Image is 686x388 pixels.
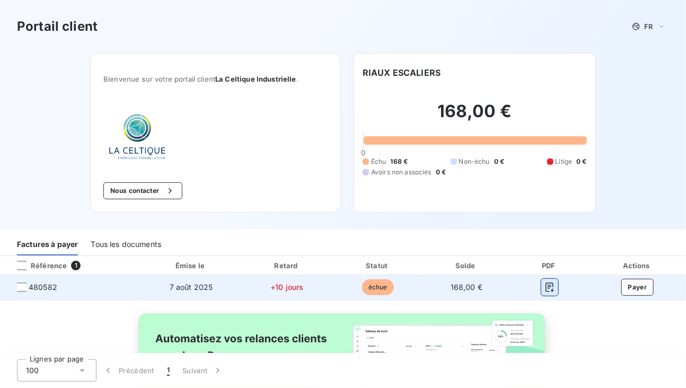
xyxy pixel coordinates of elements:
span: 7 août 2025 [170,283,213,292]
span: 1 [71,261,81,270]
button: 1 [161,359,176,382]
span: La Celtique Industrielle [215,75,296,83]
button: Nous contacter [103,182,182,199]
span: 1 [167,365,170,376]
div: Référence [8,261,67,270]
div: Actions [591,260,684,271]
h3: Portail client [17,17,98,36]
button: Payer [621,279,654,296]
span: Échu [371,157,386,166]
div: Retard [243,260,331,271]
div: Solde [425,260,508,271]
span: Avoirs non associés [371,167,432,177]
span: 480582 [29,282,57,293]
span: 0 € [494,157,504,166]
span: 168,00 € [451,283,482,292]
span: Bienvenue sur votre portail client . [103,75,328,83]
div: Factures à payer [17,233,78,255]
span: 0 [361,148,365,157]
button: Suivant [176,359,230,382]
span: échue [362,279,394,295]
h6: RIAUX ESCALIERS [363,66,441,79]
div: Statut [335,260,420,271]
div: Tous les documents [91,233,161,255]
img: Company logo [103,109,171,165]
span: 100 [26,365,39,376]
span: Non-échu [459,157,490,166]
span: 0 € [436,167,446,177]
div: PDF [513,260,587,271]
div: Émise le [143,260,239,271]
span: 168 € [391,157,408,166]
span: Litige [556,157,573,166]
span: +10 jours [270,283,303,292]
span: FR [645,22,653,31]
button: Précédent [96,359,161,382]
span: 0 € [576,157,586,166]
h2: 168,00 € [363,101,587,133]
